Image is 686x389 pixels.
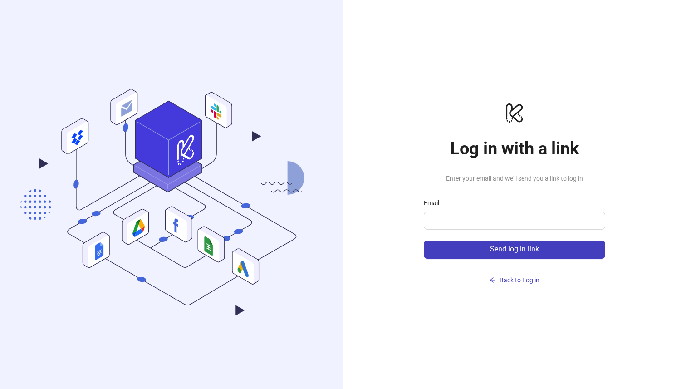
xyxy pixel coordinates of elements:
[490,277,496,283] span: arrow-left
[429,215,598,226] input: Email
[424,273,605,288] button: Back to Log in
[424,173,605,183] span: Enter your email and we'll send you a link to log in
[500,276,539,284] span: Back to Log in
[424,138,605,159] h1: Log in with a link
[490,245,539,253] span: Send log in link
[424,198,445,208] label: Email
[424,259,605,288] a: Back to Log in
[424,241,605,259] button: Send log in link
